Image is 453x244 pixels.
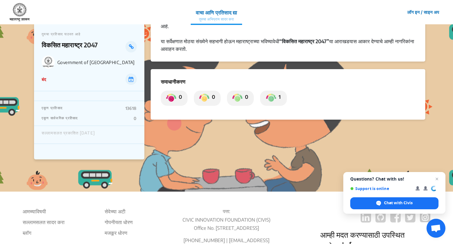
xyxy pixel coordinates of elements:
span: Questions? Chat with us! [350,176,438,182]
p: 13618 [125,106,137,111]
li: सल्लामसलत सादर करा [23,218,65,226]
p: 1 [276,93,281,103]
span: Support is online [350,186,411,191]
li: मजकूर धोरण [105,229,133,237]
p: तुमचा प्रतिसाद पाठवत आहे [42,32,137,36]
img: private_dissatisfied.png [166,93,176,103]
button: लॉग इन / साइन अप [403,7,444,17]
p: Office No. [STREET_ADDRESS] [171,224,282,232]
li: गोपनीयता धोरण [105,218,133,226]
p: एकूण सार्वजनिक प्रतिसाद [42,116,78,121]
img: private_somewhat_dissatisfied.png [199,93,209,103]
p: CIVIC INNOVATION FOUNDATION (CIVIS) [171,216,282,223]
li: सेवेच्या अटी [105,208,133,215]
div: या सर्वेक्षणात मोठया संख्येने सहभागी होऊन महाराष्ट्राच्या भविष्यावेधी या आराखडयास आकार देण्याचे आ... [161,38,415,53]
p: तुमचा अभिप्राय सादर करा [196,16,237,22]
div: सल्लामसलत प्रकाशित [DATE] [42,131,95,139]
img: 7907nfqetxyivg6ubhai9kg9bhzr [9,3,30,22]
p: Government of [GEOGRAPHIC_DATA] [57,60,137,65]
img: Government of Maharashtra logo [42,56,55,69]
p: वाचा आणि प्रतिसाद द्या [196,9,237,16]
span: Close chat [433,175,441,183]
img: private_satisfied.png [266,93,276,103]
p: पत्ता: [171,208,282,215]
li: आमच्याविषयी [23,208,65,215]
p: समाधानीकरण [161,78,415,86]
p: 0 [242,93,248,103]
strong: “विकसित महाराष्ट्र 2047” [279,38,329,45]
p: 0 [176,93,182,103]
span: Chat with Civis [384,200,413,206]
a: ब्लॉग [23,229,65,237]
p: 0 [209,93,215,103]
div: Chat with Civis [350,197,438,209]
p: 0 [134,116,136,121]
p: एकूण प्रतिसाद [42,106,63,111]
p: बंद [42,76,46,83]
p: विकसित महाराष्ट्र 2047 [42,41,126,52]
div: Open chat [427,219,445,238]
img: private_somewhat_satisfied.png [232,93,242,103]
